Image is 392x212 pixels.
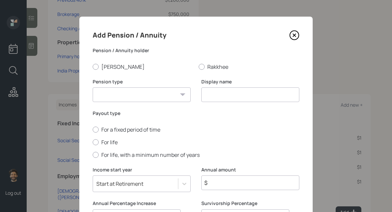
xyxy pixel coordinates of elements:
[93,110,299,117] label: Payout type
[93,78,191,85] label: Pension type
[93,166,191,173] label: Income start year
[93,200,191,207] label: Annual Percentage Increase
[93,30,166,41] h4: Add Pension / Annuity
[93,126,299,133] label: For a fixed period of time
[201,78,299,85] label: Display name
[201,166,299,173] label: Annual amount
[93,151,299,159] label: For life, with a minimum number of years
[96,180,143,187] div: Start at Retirement
[93,63,193,70] label: [PERSON_NAME]
[93,139,299,146] label: For life
[93,47,299,54] label: Pension / Annuity holder
[199,63,299,70] label: Rakkhee
[201,200,299,207] label: Survivorship Percentage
